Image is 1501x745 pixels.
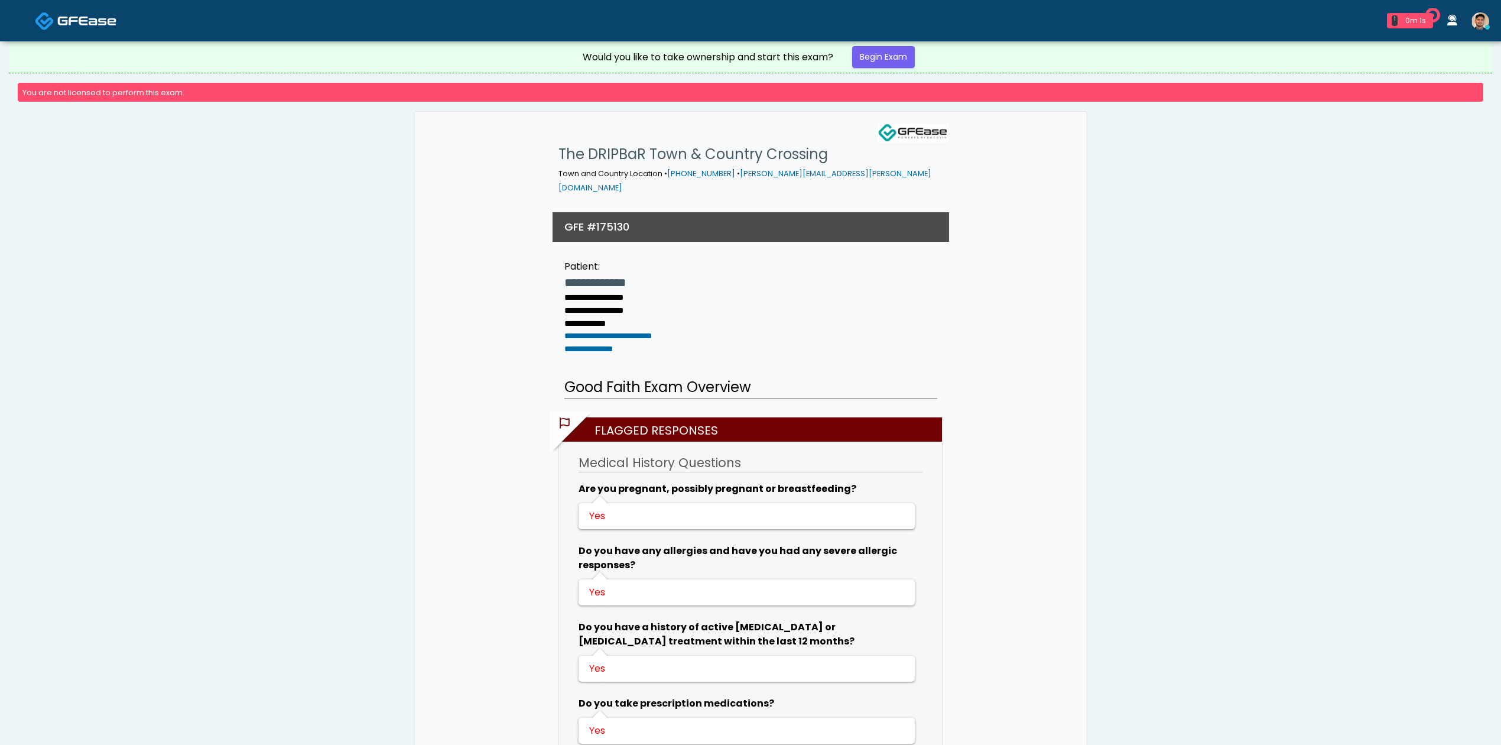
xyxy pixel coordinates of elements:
span: • [737,169,740,179]
img: Docovia [57,15,116,27]
div: Yes [589,509,902,523]
a: [PERSON_NAME][EMAIL_ADDRESS][PERSON_NAME][DOMAIN_NAME] [558,169,931,193]
div: 0m 1s [1402,15,1428,26]
a: Docovia [35,1,116,40]
div: Yes [589,724,902,738]
div: Yes [589,662,902,676]
b: Do you take prescription medications? [579,697,774,710]
a: 1 0m 1s [1380,8,1440,33]
h3: GFE #175130 [564,219,629,234]
div: 1 [1392,15,1398,26]
img: Docovia [35,11,54,31]
span: • [664,169,667,179]
div: Would you like to take ownership and start this exam? [583,50,833,64]
h2: Good Faith Exam Overview [564,377,937,399]
small: You are not licensed to perform this exam. [22,88,184,98]
a: Begin Exam [852,46,915,68]
h2: Flagged Responses [565,417,942,442]
h1: The DRIPBaR Town & Country Crossing [558,142,948,166]
b: Are you pregnant, possibly pregnant or breastfeeding? [579,482,856,495]
b: Do you have any allergies and have you had any severe allergic responses? [579,544,897,572]
b: Do you have a history of active [MEDICAL_DATA] or [MEDICAL_DATA] treatment within the last 12 mon... [579,620,855,648]
img: GFEase Logo [878,124,948,142]
h3: Medical History Questions [579,454,922,472]
small: Town and Country Location [558,169,931,193]
img: Kenner Medina [1471,12,1489,30]
div: Patient: [564,260,652,274]
div: Yes [589,585,902,600]
a: [PHONE_NUMBER] [667,169,735,179]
